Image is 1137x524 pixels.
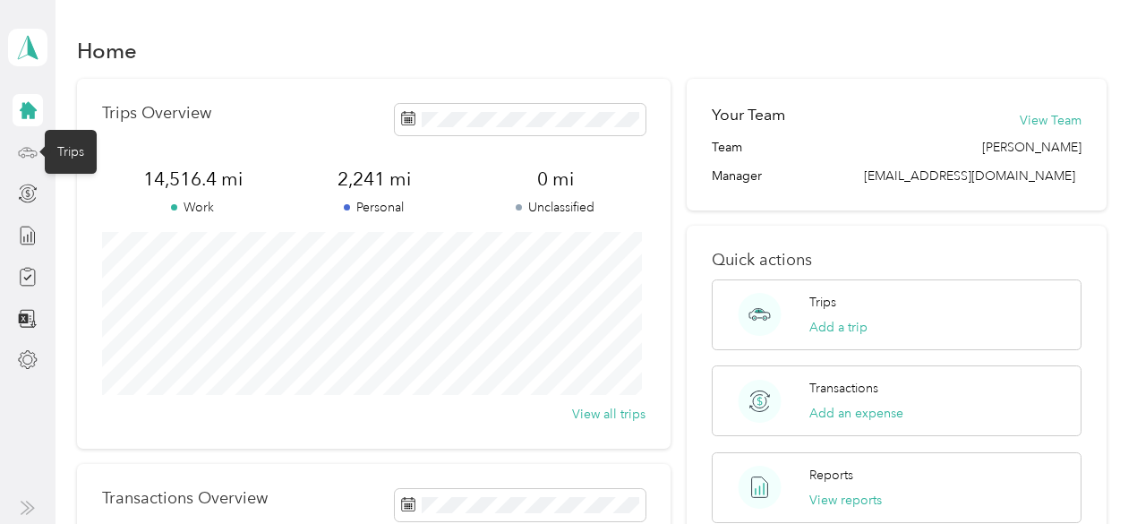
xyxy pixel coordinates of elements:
[284,167,465,192] span: 2,241 mi
[809,293,836,312] p: Trips
[102,104,211,123] p: Trips Overview
[102,489,268,508] p: Transactions Overview
[465,198,645,217] p: Unclassified
[809,379,878,398] p: Transactions
[77,41,137,60] h1: Home
[1037,424,1137,524] iframe: Everlance-gr Chat Button Frame
[102,198,283,217] p: Work
[712,138,742,157] span: Team
[809,318,868,337] button: Add a trip
[982,138,1081,157] span: [PERSON_NAME]
[45,130,97,174] div: Trips
[284,198,465,217] p: Personal
[712,251,1081,270] p: Quick actions
[809,466,853,485] p: Reports
[465,167,645,192] span: 0 mi
[809,404,903,423] button: Add an expense
[102,167,283,192] span: 14,516.4 mi
[1020,111,1081,130] button: View Team
[809,491,882,510] button: View reports
[712,104,785,126] h2: Your Team
[712,167,762,185] span: Manager
[572,405,645,424] button: View all trips
[864,168,1075,184] span: [EMAIL_ADDRESS][DOMAIN_NAME]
